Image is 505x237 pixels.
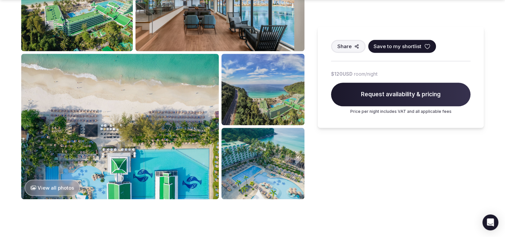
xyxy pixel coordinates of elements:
span: Request availability & pricing [331,83,470,107]
img: Venue gallery photo [221,128,304,199]
span: Save to my shortlist [374,43,421,50]
button: Save to my shortlist [368,40,436,53]
button: Share [331,40,366,53]
div: Open Intercom Messenger [482,214,498,230]
span: Share [337,43,352,50]
img: Venue gallery photo [21,54,219,199]
span: room/night [354,71,378,77]
span: $120 USD [331,71,353,77]
img: Venue gallery photo [221,54,304,125]
p: Price per night includes VAT and all applicable fees [331,109,470,115]
button: View all photos [25,180,80,196]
